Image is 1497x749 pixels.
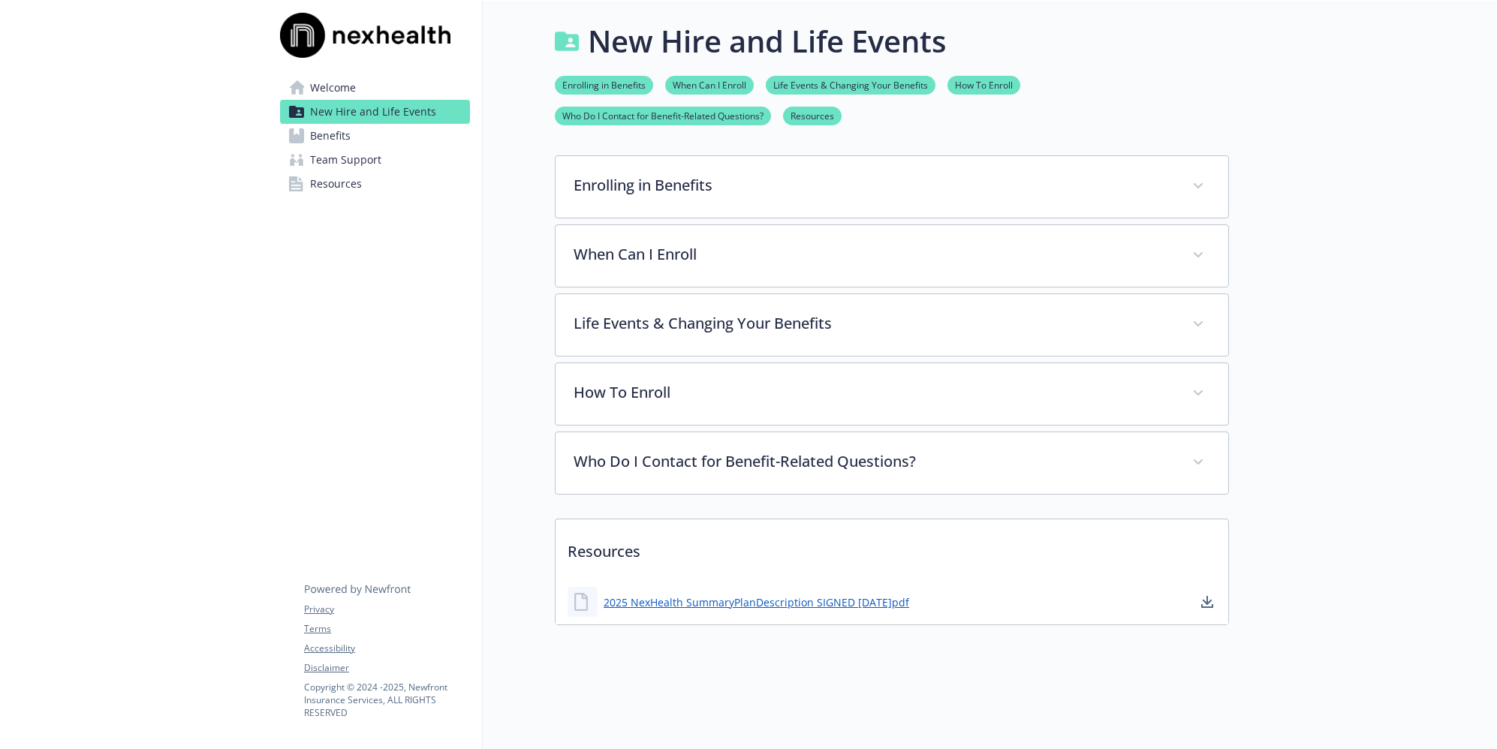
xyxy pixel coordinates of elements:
[304,642,469,655] a: Accessibility
[280,124,470,148] a: Benefits
[280,148,470,172] a: Team Support
[947,77,1020,92] a: How To Enroll
[310,124,351,148] span: Benefits
[574,243,1174,266] p: When Can I Enroll
[280,100,470,124] a: New Hire and Life Events
[556,432,1228,494] div: Who Do I Contact for Benefit-Related Questions?
[783,108,842,122] a: Resources
[556,363,1228,425] div: How To Enroll
[766,77,935,92] a: Life Events & Changing Your Benefits
[604,594,909,610] a: 2025 NexHealth SummaryPlanDescription SIGNED [DATE]pdf
[588,19,946,64] h1: New Hire and Life Events
[665,77,754,92] a: When Can I Enroll
[310,148,381,172] span: Team Support
[280,172,470,196] a: Resources
[304,681,469,719] p: Copyright © 2024 - 2025 , Newfront Insurance Services, ALL RIGHTS RESERVED
[310,172,362,196] span: Resources
[556,294,1228,356] div: Life Events & Changing Your Benefits
[304,622,469,636] a: Terms
[574,312,1174,335] p: Life Events & Changing Your Benefits
[280,76,470,100] a: Welcome
[556,225,1228,287] div: When Can I Enroll
[310,100,436,124] span: New Hire and Life Events
[556,156,1228,218] div: Enrolling in Benefits
[304,661,469,675] a: Disclaimer
[555,108,771,122] a: Who Do I Contact for Benefit-Related Questions?
[574,381,1174,404] p: How To Enroll
[574,174,1174,197] p: Enrolling in Benefits
[556,519,1228,575] p: Resources
[555,77,653,92] a: Enrolling in Benefits
[310,76,356,100] span: Welcome
[574,450,1174,473] p: Who Do I Contact for Benefit-Related Questions?
[1198,593,1216,611] a: download document
[304,603,469,616] a: Privacy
